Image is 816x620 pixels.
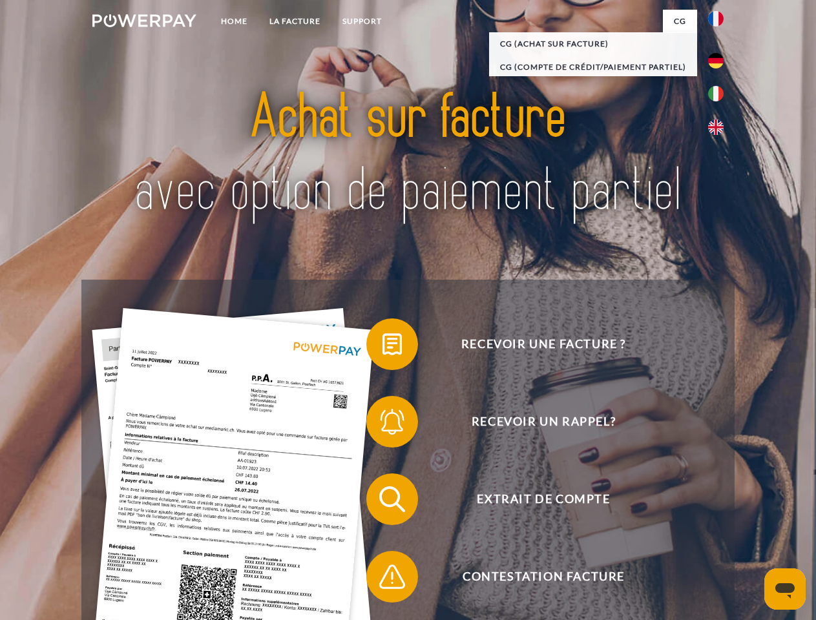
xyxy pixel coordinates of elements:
[366,396,702,448] button: Recevoir un rappel?
[376,328,408,360] img: qb_bill.svg
[385,318,702,370] span: Recevoir une facture ?
[366,318,702,370] button: Recevoir une facture ?
[92,14,196,27] img: logo-powerpay-white.svg
[258,10,331,33] a: LA FACTURE
[663,10,697,33] a: CG
[376,406,408,438] img: qb_bell.svg
[376,561,408,593] img: qb_warning.svg
[385,473,702,525] span: Extrait de compte
[331,10,393,33] a: Support
[764,568,806,610] iframe: Bouton de lancement de la fenêtre de messagerie
[489,56,697,79] a: CG (Compte de crédit/paiement partiel)
[708,86,724,101] img: it
[385,551,702,603] span: Contestation Facture
[123,62,693,247] img: title-powerpay_fr.svg
[385,396,702,448] span: Recevoir un rappel?
[210,10,258,33] a: Home
[376,483,408,515] img: qb_search.svg
[708,119,724,135] img: en
[708,53,724,68] img: de
[366,473,702,525] button: Extrait de compte
[708,11,724,26] img: fr
[366,551,702,603] button: Contestation Facture
[489,32,697,56] a: CG (achat sur facture)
